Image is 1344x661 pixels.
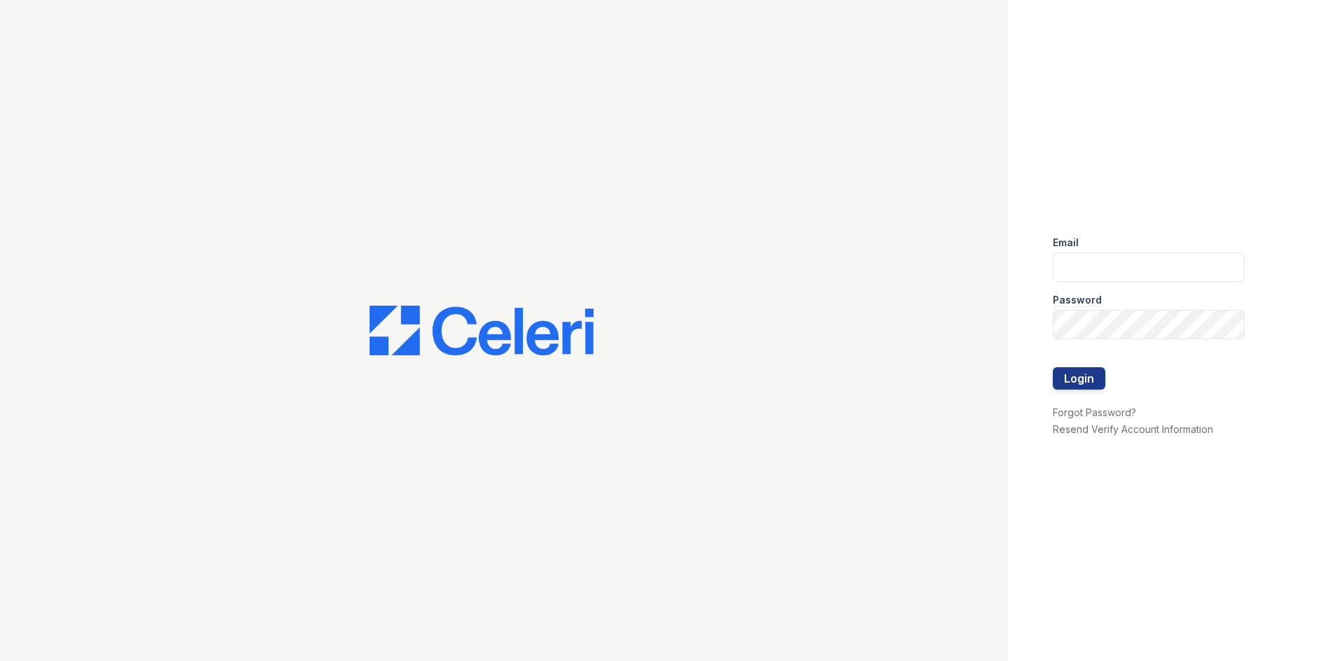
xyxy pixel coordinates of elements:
[370,306,594,356] img: CE_Logo_Blue-a8612792a0a2168367f1c8372b55b34899dd931a85d93a1a3d3e32e68fde9ad4.png
[1053,293,1102,307] label: Password
[1053,236,1079,250] label: Email
[1053,423,1213,435] a: Resend Verify Account Information
[1053,367,1105,390] button: Login
[1053,406,1136,418] a: Forgot Password?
